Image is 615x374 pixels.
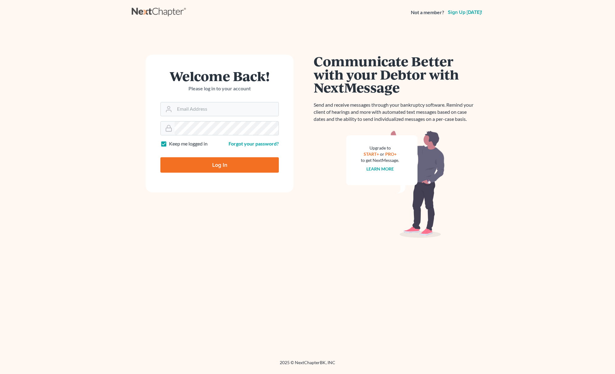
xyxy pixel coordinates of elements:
[346,130,445,238] img: nextmessage_bg-59042aed3d76b12b5cd301f8e5b87938c9018125f34e5fa2b7a6b67550977c72.svg
[447,10,483,15] a: Sign up [DATE]!
[160,157,279,173] input: Log In
[175,102,279,116] input: Email Address
[385,151,397,157] a: PRO+
[229,141,279,146] a: Forgot your password?
[380,151,384,157] span: or
[361,157,399,163] div: to get NextMessage.
[169,140,208,147] label: Keep me logged in
[160,69,279,83] h1: Welcome Back!
[160,85,279,92] p: Please log in to your account
[366,166,394,171] a: Learn more
[361,145,399,151] div: Upgrade to
[314,55,477,94] h1: Communicate Better with your Debtor with NextMessage
[132,360,483,371] div: 2025 © NextChapterBK, INC
[364,151,379,157] a: START+
[411,9,444,16] strong: Not a member?
[314,101,477,123] p: Send and receive messages through your bankruptcy software. Remind your client of hearings and mo...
